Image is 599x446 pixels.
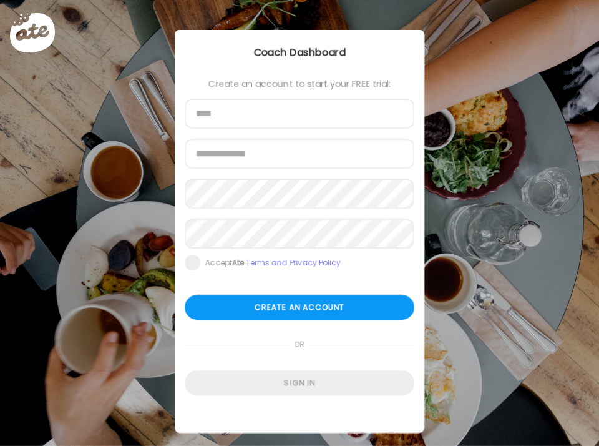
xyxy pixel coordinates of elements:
[232,257,244,268] b: Ate
[205,258,341,268] div: Accept
[185,295,414,320] div: Create an account
[175,45,424,60] div: Coach Dashboard
[185,370,414,395] div: Sign in
[290,332,310,357] span: or
[185,79,414,89] div: Create an account to start your FREE trial:
[246,257,341,268] a: Terms and Privacy Policy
